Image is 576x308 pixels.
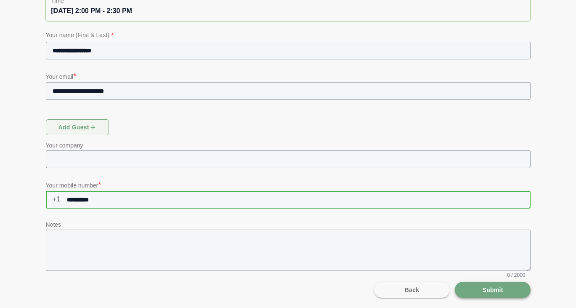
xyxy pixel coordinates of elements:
[482,282,503,298] span: Submit
[46,30,531,42] p: Your name (First & Last)
[46,191,61,208] span: +1
[374,282,450,298] button: Back
[455,282,531,298] button: Submit
[51,6,525,16] div: [DATE] 2:00 PM - 2:30 PM
[46,220,531,230] p: Notes
[46,119,109,135] button: Add guest
[404,282,419,298] span: Back
[46,179,531,191] p: Your mobile number
[46,70,531,82] p: Your email
[507,272,525,279] span: 0 / 2000
[58,119,97,135] span: Add guest
[46,140,531,150] p: Your company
